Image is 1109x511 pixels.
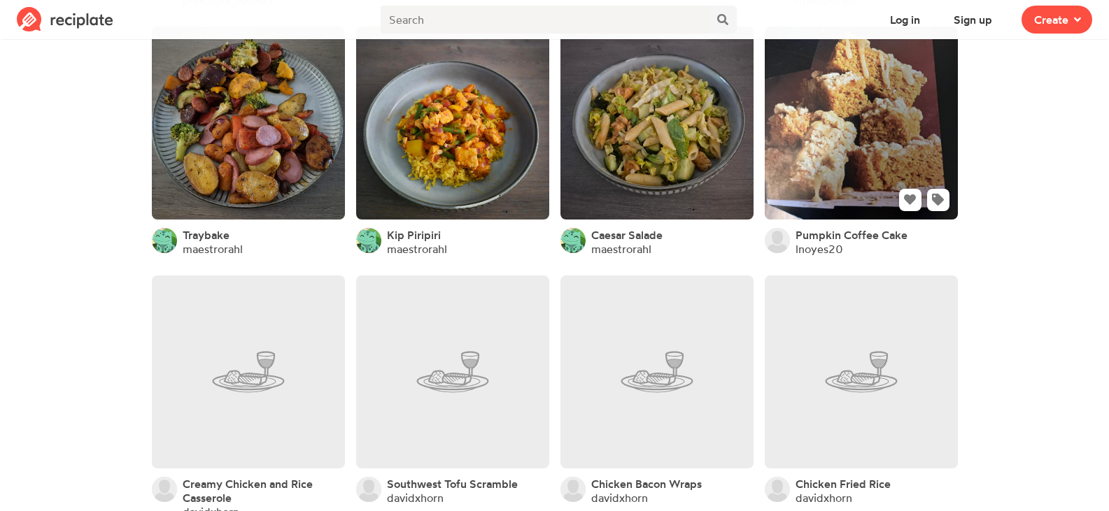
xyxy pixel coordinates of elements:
a: Chicken Fried Rice [796,477,891,491]
a: Pumpkin Coffee Cake [796,228,907,242]
img: User's avatar [152,477,177,502]
img: User's avatar [356,228,381,253]
img: User's avatar [560,228,586,253]
img: User's avatar [765,477,790,502]
a: lnoyes20 [796,242,843,256]
a: davidxhorn [591,491,648,505]
input: Search [381,6,708,34]
a: Creamy Chicken and Rice Casserole [183,477,345,505]
img: User's avatar [765,228,790,253]
a: Kip Piripiri [387,228,441,242]
a: Traybake [183,228,229,242]
a: davidxhorn [796,491,852,505]
a: davidxhorn [387,491,444,505]
img: User's avatar [152,228,177,253]
button: Log in [877,6,933,34]
a: Chicken Bacon Wraps [591,477,702,491]
a: Caesar Salade [591,228,663,242]
button: Sign up [941,6,1005,34]
a: maestrorahl [183,242,243,256]
a: maestrorahl [387,242,447,256]
img: User's avatar [356,477,381,502]
span: Creamy Chicken and Rice Casserole [183,477,313,505]
a: Southwest Tofu Scramble [387,477,518,491]
span: Create [1034,11,1068,28]
img: User's avatar [560,477,586,502]
a: maestrorahl [591,242,651,256]
img: Reciplate [17,7,113,32]
button: Create [1022,6,1092,34]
